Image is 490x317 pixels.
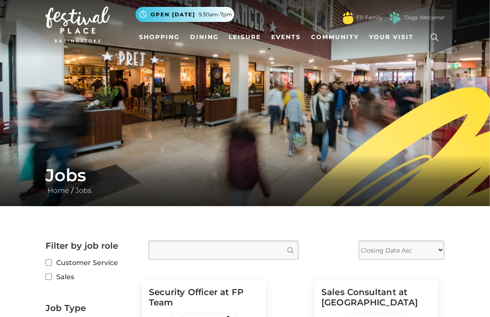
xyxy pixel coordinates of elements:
h2: Filter by job role [45,241,136,251]
a: Shopping [136,29,183,45]
h1: Jobs [45,165,445,186]
a: Dining [187,29,222,45]
a: Home [45,186,71,195]
a: Events [268,29,304,45]
a: Dogs Welcome! [405,14,445,21]
a: Jobs [73,186,94,195]
h2: Job Type [45,303,136,313]
img: Festival Place Logo [45,6,110,43]
h5: Sales Consultant at [GEOGRAPHIC_DATA] [322,287,432,314]
a: Community [308,29,362,45]
a: Your Visit [366,29,421,45]
label: Customer Service [45,257,136,268]
a: FP Family [357,14,382,21]
span: Open [DATE] [151,11,195,18]
label: Sales [45,271,136,282]
span: Your Visit [369,33,414,42]
button: Open [DATE] 9.30am-7pm [136,7,234,22]
a: Leisure [226,29,265,45]
h5: Security Officer at FP Team [149,287,259,314]
div: / [39,165,451,196]
span: 9.30am-7pm [199,11,232,18]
